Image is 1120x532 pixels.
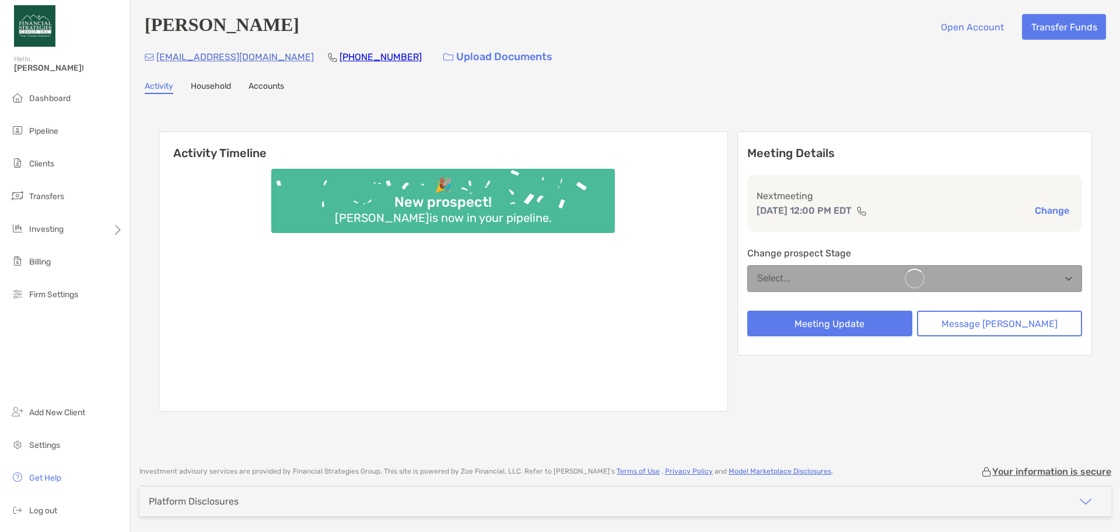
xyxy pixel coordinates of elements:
[10,221,24,235] img: investing icon
[29,93,71,103] span: Dashboard
[29,440,60,450] span: Settings
[29,257,51,267] span: Billing
[330,211,556,225] div: [PERSON_NAME] is now in your pipeline.
[932,14,1013,40] button: Open Account
[29,473,61,483] span: Get Help
[14,5,55,47] img: Zoe Logo
[145,14,299,40] h4: [PERSON_NAME]
[747,311,912,336] button: Meeting Update
[10,503,24,517] img: logout icon
[29,290,78,300] span: Firm Settings
[747,146,1082,161] p: Meeting Details
[430,177,457,194] div: 🎉
[10,189,24,203] img: transfers icon
[10,123,24,137] img: pipeline icon
[156,50,314,64] p: [EMAIL_ADDRESS][DOMAIN_NAME]
[139,467,833,476] p: Investment advisory services are provided by Financial Strategies Group . This site is powered by...
[10,405,24,419] img: add_new_client icon
[29,126,58,136] span: Pipeline
[992,466,1111,477] p: Your information is secure
[1022,14,1106,40] button: Transfer Funds
[249,81,284,94] a: Accounts
[29,506,57,516] span: Log out
[10,254,24,268] img: billing icon
[29,159,54,169] span: Clients
[145,54,154,61] img: Email Icon
[617,467,660,475] a: Terms of Use
[436,44,560,69] a: Upload Documents
[159,132,727,160] h6: Activity Timeline
[14,63,123,73] span: [PERSON_NAME]!
[328,53,337,62] img: Phone Icon
[10,437,24,451] img: settings icon
[10,470,24,484] img: get-help icon
[1031,204,1073,217] button: Change
[10,287,24,301] img: firm-settings icon
[29,192,64,201] span: Transfers
[443,53,453,61] img: button icon
[10,91,24,105] img: dashboard icon
[917,311,1082,336] button: Message [PERSON_NAME]
[757,189,1073,203] p: Next meeting
[665,467,713,475] a: Privacy Policy
[339,51,422,62] a: [PHONE_NUMBER]
[149,496,239,507] div: Platform Disclosures
[29,408,85,418] span: Add New Client
[10,156,24,170] img: clients icon
[856,206,867,215] img: communication type
[191,81,231,94] a: Household
[1079,495,1093,509] img: icon arrow
[390,194,496,211] div: New prospect!
[29,224,64,234] span: Investing
[757,203,852,218] p: [DATE] 12:00 PM EDT
[145,81,173,94] a: Activity
[747,246,1082,260] p: Change prospect Stage
[729,467,831,475] a: Model Marketplace Disclosures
